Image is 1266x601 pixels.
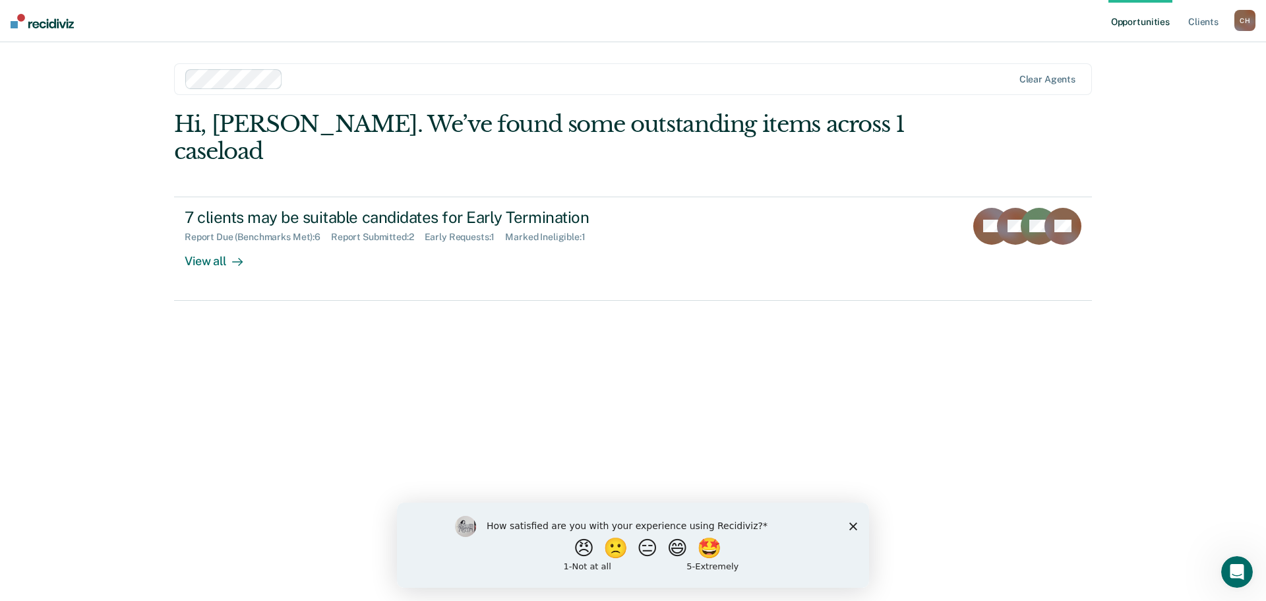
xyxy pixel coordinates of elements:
iframe: Survey by Kim from Recidiviz [397,503,869,588]
img: Recidiviz [11,14,74,28]
div: Report Due (Benchmarks Met) : 6 [185,232,331,243]
div: Hi, [PERSON_NAME]. We’ve found some outstanding items across 1 caseload [174,111,909,165]
iframe: Intercom live chat [1221,556,1253,588]
button: CH [1234,10,1255,31]
div: Early Requests : 1 [425,232,506,243]
div: Clear agents [1019,74,1075,85]
div: View all [185,243,258,269]
div: 7 clients may be suitable candidates for Early Termination [185,208,648,227]
div: Marked Ineligible : 1 [505,232,595,243]
div: Report Submitted : 2 [331,232,425,243]
a: 7 clients may be suitable candidates for Early TerminationReport Due (Benchmarks Met):6Report Sub... [174,197,1092,301]
div: C H [1234,10,1255,31]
